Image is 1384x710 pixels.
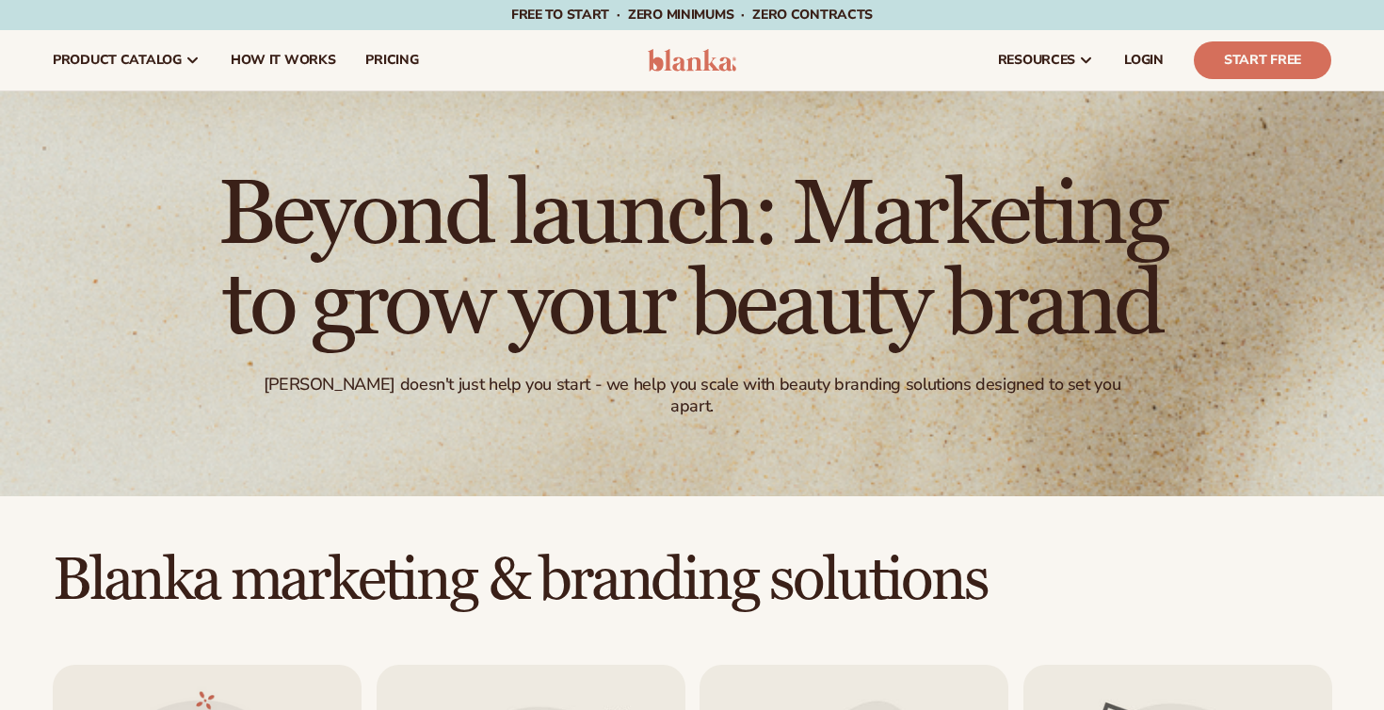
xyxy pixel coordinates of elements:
[1124,53,1164,68] span: LOGIN
[231,53,336,68] span: How It Works
[216,30,351,90] a: How It Works
[350,30,433,90] a: pricing
[241,374,1144,418] div: [PERSON_NAME] doesn't just help you start - we help you scale with beauty branding solutions desi...
[53,53,182,68] span: product catalog
[1109,30,1179,90] a: LOGIN
[174,170,1210,351] h1: Beyond launch: Marketing to grow your beauty brand
[365,53,418,68] span: pricing
[648,49,737,72] img: logo
[38,30,216,90] a: product catalog
[998,53,1075,68] span: resources
[511,6,873,24] span: Free to start · ZERO minimums · ZERO contracts
[1194,41,1331,79] a: Start Free
[983,30,1109,90] a: resources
